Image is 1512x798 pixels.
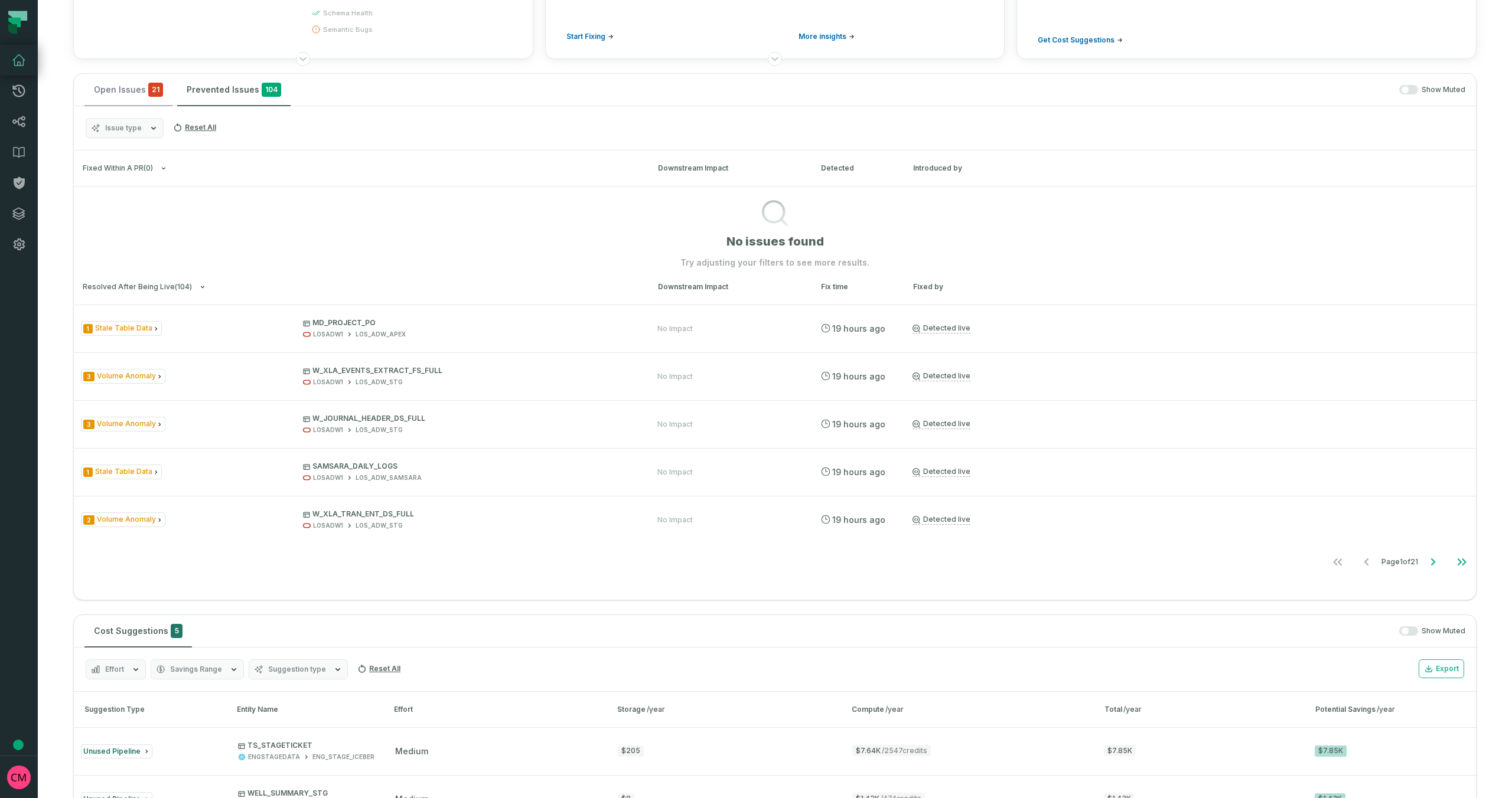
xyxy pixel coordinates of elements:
div: LOSADW1 [313,330,343,339]
div: LOS_ADW_STG [356,378,403,387]
div: LOS_ADW_STG [356,521,403,530]
span: Unused Pipeline [83,747,141,756]
nav: pagination [74,550,1476,574]
span: /year [885,705,904,714]
div: Total [1104,704,1295,715]
div: Fixed by [913,282,1467,292]
button: Go to next page [1419,550,1447,574]
p: SAMSARA_DAILY_LOGS [303,462,636,471]
div: LOSADW1 [313,473,343,482]
div: Storage [617,704,831,715]
div: Check out these product tours to help you get started with Foundational. [17,67,220,95]
button: Go to previous page [1353,550,1381,574]
span: Start Fixing [566,32,605,41]
div: ENGSTAGEDATA [248,753,300,761]
button: Fixed within a PR(0) [83,164,637,173]
div: No Impact [657,420,693,429]
span: Severity [83,467,93,477]
div: Downstream Impact [658,163,800,174]
div: Show Muted [295,85,1465,95]
span: Messages [98,398,139,406]
a: Detected live [913,515,970,525]
a: Detected live [913,467,970,477]
a: Start Fixing [566,32,614,41]
img: avatar of Collin Marsden [7,766,31,789]
div: Introduced by [913,163,1467,174]
div: LOSADW1 [313,521,343,530]
div: Show Muted [197,626,1465,636]
span: Issue Type [81,321,162,336]
span: Resolved After Being Live ( 104 ) [83,283,192,292]
span: Tasks [184,398,210,406]
a: Detected live [913,419,970,429]
span: $7.85K [1104,745,1136,756]
span: Issue type [105,123,142,133]
span: Severity [83,420,94,429]
div: Data Catalog [45,349,200,361]
button: Go to first page [1324,550,1352,574]
div: Resolved After Being Live(104) [74,305,1476,576]
button: Effort [86,659,146,679]
div: Downstream Impact [658,282,800,292]
div: 2Lineage Graph [22,300,214,319]
div: No Impact [657,515,693,525]
p: WELL_SUMMARY_STG [238,789,328,798]
a: Detected live [913,323,970,333]
span: /year [1123,705,1142,714]
button: Take the tour [45,212,126,236]
span: critical issues and errors combined [148,83,163,97]
div: Potential Savings [1315,704,1470,715]
span: /year [1377,705,1395,714]
div: Fixed within a PR(0) [74,186,1476,269]
button: Open Issues [84,74,172,106]
a: More insights [799,32,855,41]
div: Close [207,5,229,26]
h1: Tasks [100,5,138,25]
relative-time: Aug 25, 2025, 5:00 PM MDT [832,323,885,333]
relative-time: Aug 25, 2025, 5:00 PM MDT [832,467,885,477]
div: $7.85K [1315,745,1347,757]
p: MD_PROJECT_PO [303,318,636,328]
span: Severity [83,372,94,381]
span: Suggestion type [268,665,326,674]
button: Mark as completed [45,260,136,272]
div: LOSADW1 [313,426,343,434]
div: LOSADW1 [313,378,343,387]
div: Entity Name [237,704,373,715]
span: Severity [83,515,94,525]
button: Reset All [353,659,405,678]
button: Go to last page [1448,550,1476,574]
div: Quickly find the right data asset in your stack. [45,178,206,202]
span: Severity [83,324,93,333]
div: Lineage Graph [45,305,200,316]
span: More insights [799,32,846,41]
div: 1Find your Data Assets [22,154,214,173]
div: Compute [852,704,1083,715]
button: Savings Range [151,659,244,679]
div: Fix time [821,282,892,292]
span: Issue Type [81,512,165,527]
div: $205 [618,745,644,757]
button: Export [1419,659,1464,678]
ul: Page 1 of 21 [1324,550,1476,574]
span: / 2547 credits [882,746,927,755]
p: About 5 minutes [156,108,224,120]
div: LOS_ADW_APEX [356,330,406,339]
a: Get Cost Suggestions [1038,35,1123,45]
button: Resolved After Being Live(104) [83,283,637,292]
div: No Impact [657,324,693,333]
span: Savings Range [170,665,222,674]
div: Find your Data Assets [45,158,200,170]
div: No Impact [657,467,693,477]
p: W_XLA_TRAN_ENT_DS_FULL [303,509,636,519]
span: /year [647,705,665,714]
span: Issue Type [81,465,162,479]
div: LOS_ADW_SAMSARA [356,473,422,482]
div: Tooltip anchor [13,740,24,750]
span: $7.64K [852,745,931,756]
button: Cost Suggestions [84,615,192,647]
span: Home [27,398,51,406]
span: 5 [171,624,183,638]
button: Unused PipelineTS_STAGETICKETENGSTAGEDATAENG_STAGE_ICEBERGmedium$205$7.64K/2547credits$7.85K$7.85K [74,727,1476,774]
span: schema health [323,8,373,18]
